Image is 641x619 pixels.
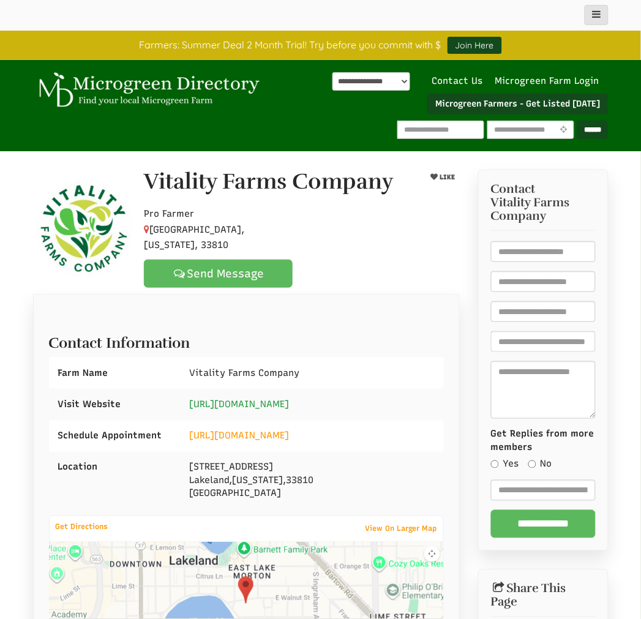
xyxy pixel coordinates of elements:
span: LIKE [438,173,455,181]
div: Farmers: Summer Deal 2 Month Trial! Try before you commit with $ [24,37,618,54]
div: Location [49,452,181,483]
i: Use Current Location [558,126,571,134]
div: Farm Name [49,358,181,389]
h1: Vitality Farms Company [144,170,393,194]
h2: Contact Information [49,329,444,351]
h2: Share This Page [491,582,596,609]
img: Contact Vitality Farms Company [33,178,135,280]
a: [URL][DOMAIN_NAME] [190,399,290,410]
a: Microgreen Farmers - Get Listed [DATE] [427,94,608,114]
a: [URL][DOMAIN_NAME] [190,430,290,441]
button: Map camera controls [424,546,440,562]
div: , , [GEOGRAPHIC_DATA] [181,452,444,509]
a: Join Here [448,37,502,54]
button: LIKE [427,170,460,185]
span: Vitality Farms Company [491,196,596,223]
span: [GEOGRAPHIC_DATA], [US_STATE], 33810 [144,224,244,251]
button: main_menu [585,5,609,25]
div: Powered by [332,72,410,96]
input: Yes [491,460,499,468]
a: Send Message [144,260,293,288]
a: Get Directions [50,520,114,535]
div: Schedule Appointment [49,421,181,452]
span: Pro Farmer [144,208,194,219]
span: [US_STATE] [233,475,283,486]
span: [STREET_ADDRESS] [190,462,274,473]
h3: Contact [491,182,596,223]
span: 33810 [287,475,314,486]
label: Get Replies from more members [491,428,596,454]
select: Language Translate Widget [332,72,410,91]
a: Contact Us [425,75,489,86]
img: Microgreen Directory [33,72,262,108]
span: Lakeland [190,475,230,486]
label: Yes [491,458,519,471]
span: Vitality Farms Company [190,367,300,378]
input: No [528,460,536,468]
a: Microgreen Farm Login [495,75,605,86]
label: No [528,458,552,471]
div: Visit Website [49,389,181,420]
a: View On Larger Map [359,520,443,538]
